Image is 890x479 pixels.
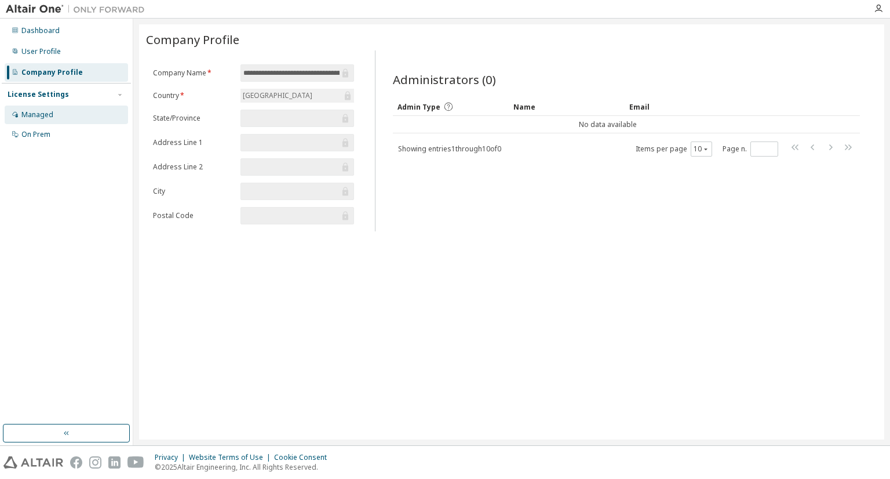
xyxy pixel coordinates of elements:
[153,91,234,100] label: Country
[393,116,823,133] td: No data available
[189,453,274,462] div: Website Terms of Use
[155,462,334,472] p: © 2025 Altair Engineering, Inc. All Rights Reserved.
[21,130,50,139] div: On Prem
[397,102,440,112] span: Admin Type
[21,26,60,35] div: Dashboard
[153,138,234,147] label: Address Line 1
[153,68,234,78] label: Company Name
[6,3,151,15] img: Altair One
[89,456,101,469] img: instagram.svg
[70,456,82,469] img: facebook.svg
[146,31,239,48] span: Company Profile
[3,456,63,469] img: altair_logo.svg
[240,89,354,103] div: [GEOGRAPHIC_DATA]
[21,47,61,56] div: User Profile
[274,453,334,462] div: Cookie Consent
[513,97,620,116] div: Name
[636,141,712,157] span: Items per page
[629,97,736,116] div: Email
[398,144,501,154] span: Showing entries 1 through 10 of 0
[153,187,234,196] label: City
[393,71,496,88] span: Administrators (0)
[108,456,121,469] img: linkedin.svg
[241,89,314,102] div: [GEOGRAPHIC_DATA]
[153,114,234,123] label: State/Province
[155,453,189,462] div: Privacy
[153,211,234,220] label: Postal Code
[21,68,83,77] div: Company Profile
[723,141,778,157] span: Page n.
[694,144,709,154] button: 10
[21,110,53,119] div: Managed
[153,162,234,172] label: Address Line 2
[127,456,144,469] img: youtube.svg
[8,90,69,99] div: License Settings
